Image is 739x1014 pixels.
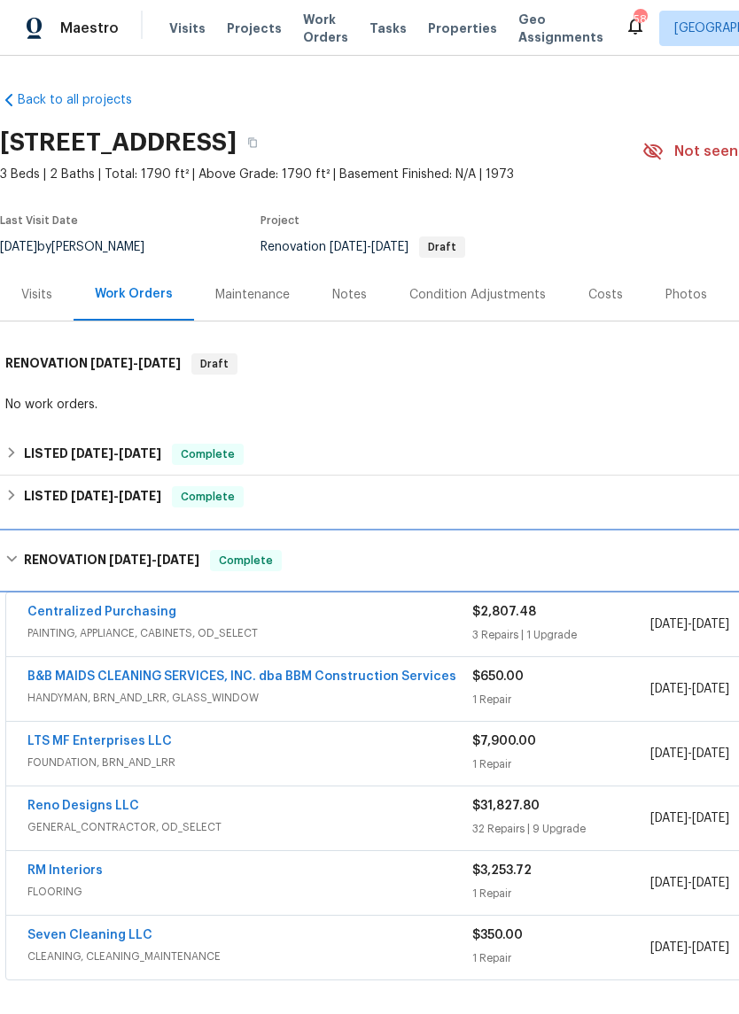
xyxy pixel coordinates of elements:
span: [DATE] [650,683,688,695]
span: FLOORING [27,883,472,901]
span: Work Orders [303,11,348,46]
span: Complete [174,445,242,463]
span: Draft [421,242,463,252]
div: Photos [665,286,707,304]
span: Properties [428,19,497,37]
span: [DATE] [650,618,688,631]
span: - [650,939,729,956]
span: CLEANING, CLEANING_MAINTENANCE [27,948,472,965]
span: $650.00 [472,670,524,683]
span: [DATE] [330,241,367,253]
div: 1 Repair [472,885,650,902]
span: Renovation [261,241,465,253]
a: B&B MAIDS CLEANING SERVICES, INC. dba BBM Construction Services [27,670,456,683]
span: Visits [169,19,206,37]
div: Visits [21,286,52,304]
span: [DATE] [650,747,688,760]
span: [DATE] [90,357,133,369]
span: Projects [227,19,282,37]
span: Draft [193,355,236,373]
span: [DATE] [71,490,113,502]
h6: LISTED [24,444,161,465]
div: Notes [332,286,367,304]
span: - [650,745,729,762]
span: - [650,615,729,633]
span: [DATE] [692,683,729,695]
span: [DATE] [109,553,152,566]
span: GENERAL_CONTRACTOR, OD_SELECT [27,818,472,836]
div: 32 Repairs | 9 Upgrade [472,820,650,838]
span: $3,253.72 [472,864,532,877]
span: [DATE] [650,941,688,954]
a: RM Interiors [27,864,103,877]
span: - [330,241,408,253]
span: [DATE] [157,553,199,566]
span: - [650,874,729,892]
span: - [109,553,199,566]
span: Complete [174,488,242,506]
span: [DATE] [138,357,181,369]
span: [DATE] [692,618,729,631]
a: Reno Designs LLC [27,800,139,812]
span: Complete [212,552,280,569]
span: [DATE] [119,490,161,502]
span: $350.00 [472,929,523,941]
span: [DATE] [119,447,161,460]
span: HANDYMAN, BRN_AND_LRR, GLASS_WINDOW [27,689,472,707]
span: $31,827.80 [472,800,540,812]
span: Project [261,215,299,226]
span: [DATE] [692,941,729,954]
span: Geo Assignments [518,11,603,46]
div: 3 Repairs | 1 Upgrade [472,626,650,644]
span: FOUNDATION, BRN_AND_LRR [27,754,472,771]
a: Centralized Purchasing [27,606,176,618]
h6: RENOVATION [24,550,199,571]
a: LTS MF Enterprises LLC [27,735,172,747]
div: Work Orders [95,285,173,303]
div: 1 Repair [472,691,650,708]
span: Maestro [60,19,119,37]
a: Seven Cleaning LLC [27,929,152,941]
span: - [90,357,181,369]
h6: RENOVATION [5,353,181,375]
span: - [650,809,729,827]
span: - [71,447,161,460]
span: $7,900.00 [472,735,536,747]
span: [DATE] [650,812,688,824]
span: $2,807.48 [472,606,536,618]
div: Maintenance [215,286,290,304]
div: 58 [634,11,646,28]
h6: LISTED [24,486,161,507]
span: [DATE] [71,447,113,460]
button: Copy Address [237,127,268,159]
span: PAINTING, APPLIANCE, CABINETS, OD_SELECT [27,624,472,642]
span: [DATE] [692,877,729,889]
div: Condition Adjustments [409,286,546,304]
span: Tasks [369,22,407,35]
div: 1 Repair [472,949,650,967]
span: - [71,490,161,502]
span: [DATE] [650,877,688,889]
span: [DATE] [692,747,729,760]
span: [DATE] [371,241,408,253]
span: [DATE] [692,812,729,824]
div: Costs [588,286,623,304]
div: 1 Repair [472,755,650,773]
span: - [650,680,729,698]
